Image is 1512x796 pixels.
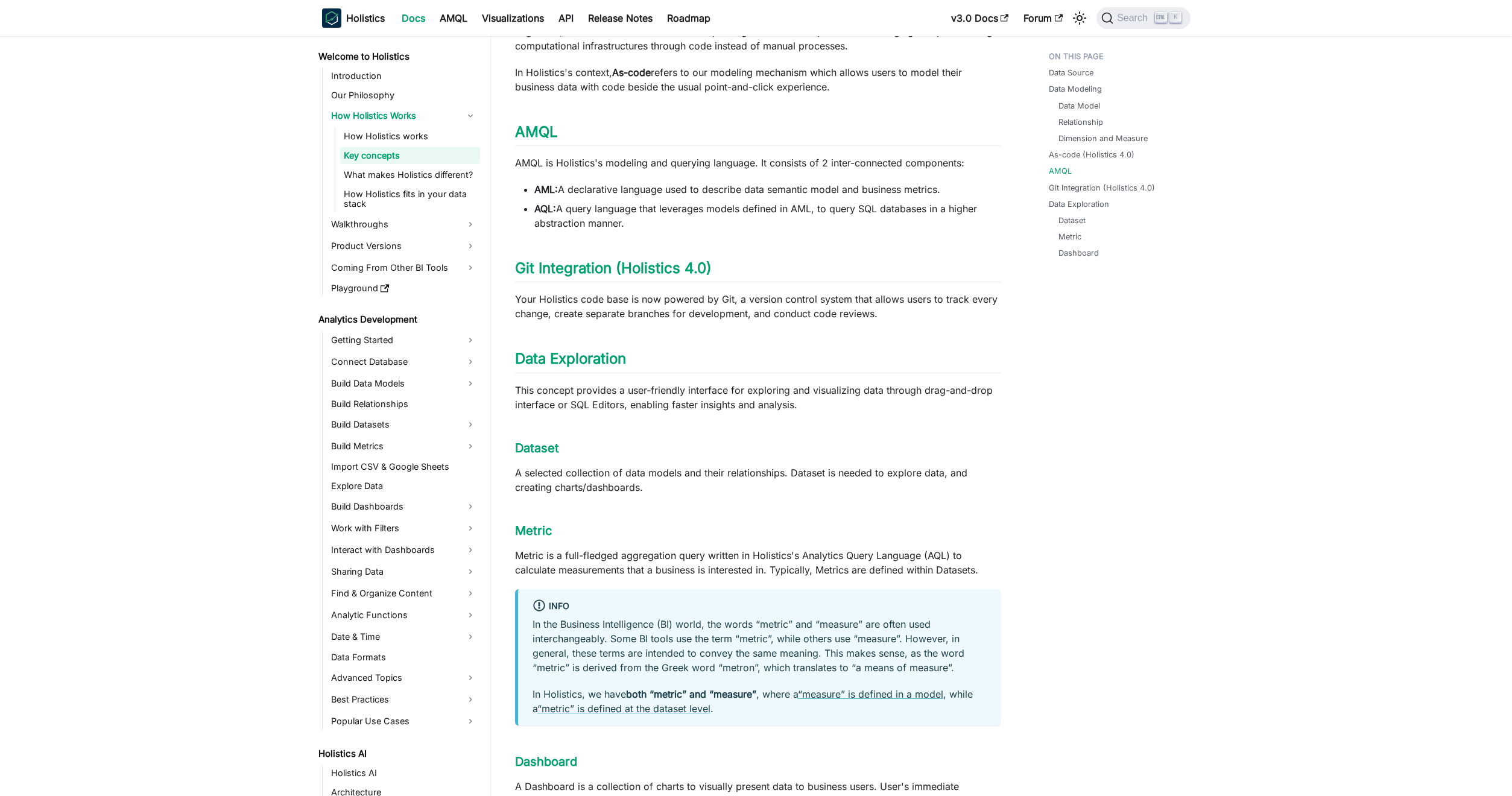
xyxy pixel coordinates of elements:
a: Our Philosophy [327,87,480,104]
kbd: K [1169,12,1181,23]
a: HolisticsHolistics [322,8,385,28]
a: Data Model [1058,100,1100,112]
a: AMQL [515,123,558,141]
a: Git Integration (Holistics 4.0) [515,259,712,277]
p: In Holistics, we have , where a , while a . [533,687,986,716]
a: Advanced Topics [327,668,480,687]
a: Product Versions [327,236,480,256]
b: Holistics [346,11,385,25]
button: Search (Ctrl+K) [1096,7,1190,29]
a: Build Dashboards [327,497,480,516]
a: Getting Started [327,330,480,350]
span: Search [1113,13,1155,24]
p: Metric is a full-fledged aggregation query written in Holistics's Analytics Query Language (AQL) ... [515,548,1001,577]
a: Popular Use Cases [327,712,480,731]
a: “metric” is defined at the dataset level [537,703,710,715]
a: Dataset [515,441,559,455]
a: Dimension and Measure [1058,133,1148,144]
a: Docs [394,8,432,28]
strong: AML: [534,183,558,195]
a: AMQL [1049,165,1072,177]
p: In the Business Intelligence (BI) world, the words “metric” and “measure” are often used intercha... [533,617,986,675]
a: Analytic Functions [327,605,480,625]
strong: both “metric” and “measure” [626,688,756,700]
a: Interact with Dashboards [327,540,480,560]
a: Holistics AI [315,745,480,762]
p: This concept provides a user-friendly interface for exploring and visualizing data through drag-a... [515,383,1001,412]
a: As-code (Holistics 4.0) [1049,149,1134,160]
a: Metric [515,523,552,538]
a: Import CSV & Google Sheets [327,458,480,475]
a: Forum [1016,8,1070,28]
a: Dashboard [1058,247,1099,259]
a: Key concepts [340,147,480,164]
a: Introduction [327,68,480,84]
a: How Holistics Works [327,106,480,125]
a: Visualizations [475,8,551,28]
a: Relationship [1058,116,1103,128]
a: AMQL [432,8,475,28]
a: How Holistics fits in your data stack [340,186,480,212]
a: Holistics AI [327,765,480,782]
a: Playground [327,280,480,297]
a: Build Data Models [327,374,480,393]
a: API [551,8,581,28]
a: Metric [1058,231,1081,242]
li: A query language that leverages models defined in AML, to query SQL databases in a higher abstrac... [534,201,1001,230]
a: Date & Time [327,627,480,646]
a: Build Datasets [327,415,480,434]
a: Walkthroughs [327,215,480,234]
a: Build Relationships [327,396,480,412]
a: Build Metrics [327,437,480,456]
a: Data Exploration [1049,198,1109,210]
a: Welcome to Holistics [315,48,480,65]
a: Data Formats [327,649,480,666]
a: Find & Organize Content [327,584,480,603]
a: Analytics Development [315,311,480,328]
a: Data Exploration [515,350,626,367]
a: What makes Holistics different? [340,166,480,183]
a: Release Notes [581,8,660,28]
a: Git Integration (Holistics 4.0) [1049,182,1155,194]
p: In general, or paradigm refers to the process of managing and provisioning computational infrastr... [515,24,1001,53]
a: Sharing Data [327,562,480,581]
a: v3.0 Docs [944,8,1016,28]
div: info [533,599,986,614]
strong: As-code [612,66,651,78]
img: Holistics [322,8,341,28]
a: Dashboard [515,754,577,769]
button: Switch between dark and light mode (currently light mode) [1070,8,1089,28]
a: Dataset [1058,215,1086,226]
p: A selected collection of data models and their relationships. Dataset is needed to explore data, ... [515,466,1001,494]
a: How Holistics works [340,128,480,145]
p: Your Holistics code base is now powered by Git, a version control system that allows users to tra... [515,292,1001,321]
li: A declarative language used to describe data semantic model and business metrics. [534,182,1001,197]
strong: AQL: [534,203,556,215]
a: Coming From Other BI Tools [327,258,480,277]
a: “measure” is defined in a model [798,688,943,700]
a: Best Practices [327,690,480,709]
p: In Holistics's context, refers to our modeling mechanism which allows users to model their busine... [515,65,1001,94]
a: Work with Filters [327,519,480,538]
p: AMQL is Holistics's modeling and querying language. It consists of 2 inter-connected components: [515,156,1001,170]
a: Data Modeling [1049,83,1102,95]
nav: Docs sidebar [310,36,491,796]
a: Explore Data [327,478,480,494]
a: Connect Database [327,352,480,371]
a: Roadmap [660,8,718,28]
a: Data Source [1049,67,1093,78]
